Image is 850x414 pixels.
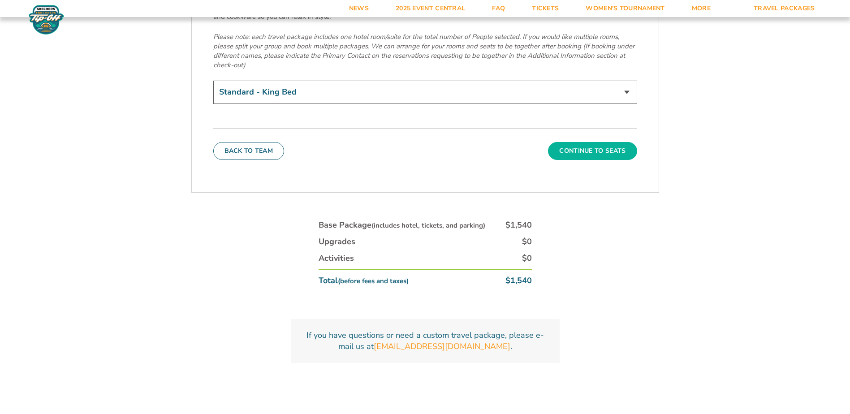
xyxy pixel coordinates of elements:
div: $1,540 [505,220,532,231]
div: Total [319,275,409,286]
a: [EMAIL_ADDRESS][DOMAIN_NAME] [374,341,510,352]
button: Back To Team [213,142,285,160]
div: Upgrades [319,236,355,247]
div: Base Package [319,220,485,231]
div: Activities [319,253,354,264]
em: Please note: each travel package includes one hotel room/suite for the total number of People sel... [213,32,634,69]
small: (before fees and taxes) [338,276,409,285]
div: $1,540 [505,275,532,286]
small: (includes hotel, tickets, and parking) [371,221,485,230]
div: $0 [522,236,532,247]
button: Continue To Seats [548,142,637,160]
p: If you have questions or need a custom travel package, please e-mail us at . [302,330,549,352]
img: Fort Myers Tip-Off [27,4,66,35]
div: $0 [522,253,532,264]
